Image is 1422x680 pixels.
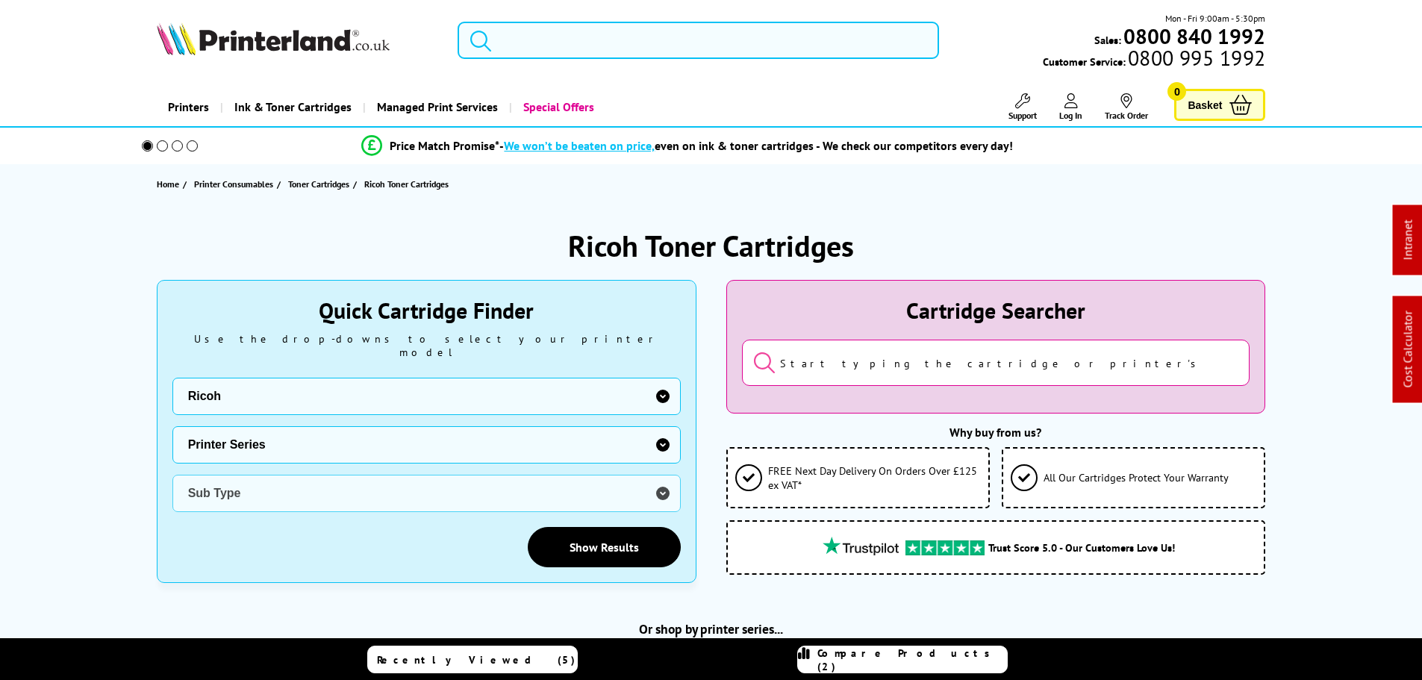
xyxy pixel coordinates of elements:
[528,527,681,567] a: Show Results
[390,138,499,153] span: Price Match Promise*
[364,178,449,190] span: Ricoh Toner Cartridges
[194,176,273,192] span: Printer Consumables
[1167,82,1186,101] span: 0
[1123,22,1265,50] b: 0800 840 1992
[742,296,1250,325] div: Cartridge Searcher
[157,620,1266,637] h2: Or shop by printer series...
[1059,110,1082,121] span: Log In
[1400,220,1415,261] a: Intranet
[157,176,183,192] a: Home
[742,340,1250,386] input: Start typing the cartridge or printer's name...
[816,537,905,555] img: trustpilot rating
[157,88,220,126] a: Printers
[509,88,605,126] a: Special Offers
[817,646,1007,673] span: Compare Products (2)
[1165,11,1265,25] span: Mon - Fri 9:00am - 5:30pm
[288,176,349,192] span: Toner Cartridges
[122,133,1254,159] li: modal_Promise
[1174,89,1265,121] a: Basket 0
[1059,93,1082,121] a: Log In
[172,296,681,325] div: Quick Cartridge Finder
[1043,51,1265,69] span: Customer Service:
[1008,110,1037,121] span: Support
[1105,93,1148,121] a: Track Order
[363,88,509,126] a: Managed Print Services
[157,22,390,55] img: Printerland Logo
[797,646,1008,673] a: Compare Products (2)
[988,540,1175,555] span: Trust Score 5.0 - Our Customers Love Us!
[1008,93,1037,121] a: Support
[726,425,1266,440] div: Why buy from us?
[568,226,854,265] h1: Ricoh Toner Cartridges
[905,540,985,555] img: trustpilot rating
[220,88,363,126] a: Ink & Toner Cartridges
[1126,51,1265,65] span: 0800 995 1992
[367,646,578,673] a: Recently Viewed (5)
[172,332,681,359] div: Use the drop-downs to select your printer model
[1094,33,1121,47] span: Sales:
[1188,95,1222,115] span: Basket
[194,176,277,192] a: Printer Consumables
[1044,470,1229,484] span: All Our Cartridges Protect Your Warranty
[157,22,440,58] a: Printerland Logo
[288,176,353,192] a: Toner Cartridges
[234,88,352,126] span: Ink & Toner Cartridges
[1400,311,1415,388] a: Cost Calculator
[504,138,655,153] span: We won’t be beaten on price,
[1121,29,1265,43] a: 0800 840 1992
[499,138,1013,153] div: - even on ink & toner cartridges - We check our competitors every day!
[768,464,981,492] span: FREE Next Day Delivery On Orders Over £125 ex VAT*
[377,653,576,667] span: Recently Viewed (5)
